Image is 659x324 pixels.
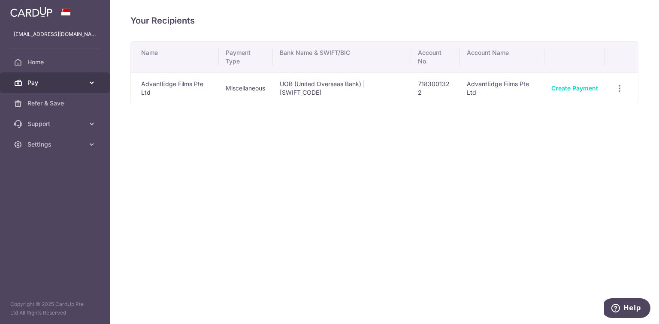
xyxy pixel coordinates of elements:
[27,78,84,87] span: Pay
[219,72,272,104] td: Miscellaneous
[411,42,460,72] th: Account No.
[551,84,598,92] a: Create Payment
[411,72,460,104] td: 7183001322
[10,7,52,17] img: CardUp
[131,72,219,104] td: AdvantEdge Films Pte Ltd
[131,42,219,72] th: Name
[27,58,84,66] span: Home
[460,42,545,72] th: Account Name
[460,72,545,104] td: AdvantEdge Films Pte Ltd
[27,120,84,128] span: Support
[27,99,84,108] span: Refer & Save
[130,14,638,27] h4: Your Recipients
[14,30,96,39] p: [EMAIL_ADDRESS][DOMAIN_NAME]
[219,42,272,72] th: Payment Type
[604,298,650,320] iframe: Opens a widget where you can find more information
[273,42,411,72] th: Bank Name & SWIFT/BIC
[273,72,411,104] td: UOB (United Overseas Bank) | [SWIFT_CODE]
[27,140,84,149] span: Settings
